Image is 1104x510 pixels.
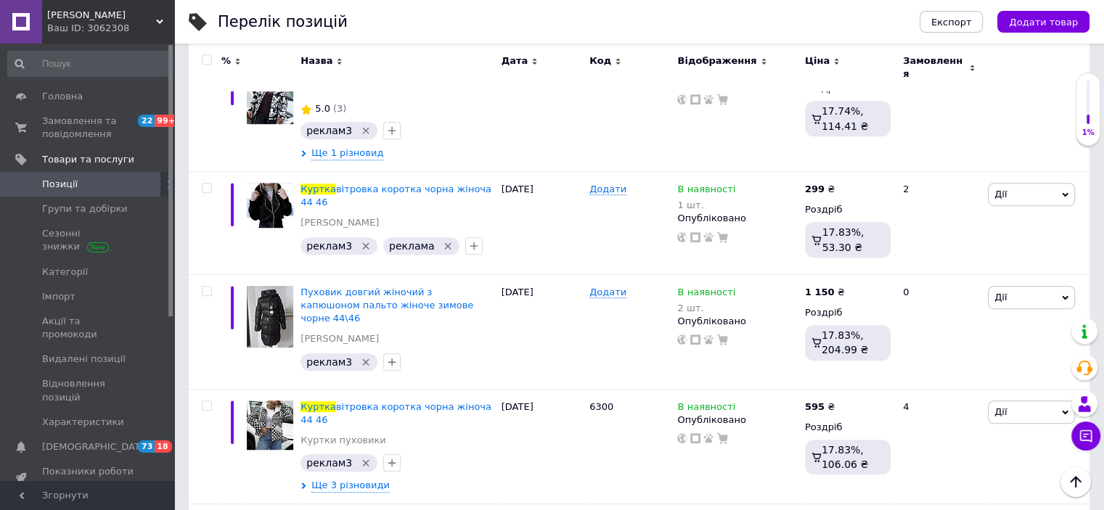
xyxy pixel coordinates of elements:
[498,389,586,504] div: [DATE]
[677,200,735,210] div: 1 шт.
[155,440,171,453] span: 18
[677,414,797,427] div: Опубліковано
[805,286,845,299] div: ₴
[360,457,372,469] svg: Видалити мітку
[306,356,352,368] span: реклам3
[903,54,965,81] span: Замовлення
[589,184,626,195] span: Додати
[677,287,735,302] span: В наявності
[994,292,1007,303] span: Дії
[677,315,797,328] div: Опубліковано
[42,440,150,453] span: [DEMOGRAPHIC_DATA]
[138,440,155,453] span: 73
[42,290,75,303] span: Імпорт
[389,240,435,252] span: реклама
[42,266,88,279] span: Категорії
[677,212,797,225] div: Опубліковано
[42,178,78,191] span: Позиції
[360,125,372,136] svg: Видалити мітку
[994,189,1007,200] span: Дії
[360,240,372,252] svg: Видалити мітку
[247,400,293,450] img: Куртка ветровка короткая черно белая женская 44 46
[805,183,835,196] div: ₴
[805,400,835,414] div: ₴
[247,183,293,228] img: Куртка ветровка короткая черная женская 44 46
[155,115,179,127] span: 99+
[300,184,491,207] a: Курткавітровка коротка чорна жіноча 44 46
[42,353,126,366] span: Видалені позиції
[300,401,336,412] span: Куртка
[498,274,586,389] div: [DATE]
[42,153,134,166] span: Товари та послуги
[805,306,891,319] div: Роздріб
[42,465,134,491] span: Показники роботи компанії
[247,62,293,124] img: Куртка 48 ветровка мужская черно белая
[300,216,379,229] a: [PERSON_NAME]
[502,54,528,67] span: Дата
[1076,128,1100,138] div: 1%
[498,172,586,275] div: [DATE]
[805,184,825,194] b: 299
[822,105,868,131] span: 17.74%, 114.41 ₴
[42,416,124,429] span: Характеристики
[805,54,830,67] span: Ціна
[42,227,134,253] span: Сезонні знижки
[42,315,134,341] span: Акції та промокоди
[311,147,383,160] span: Ще 1 різновид
[47,9,156,22] span: anny mars
[360,356,372,368] svg: Видалити мітку
[42,90,83,103] span: Головна
[677,303,735,313] div: 2 шт.
[677,184,735,199] span: В наявності
[306,125,352,136] span: реклам3
[300,184,491,207] span: вітровка коротка чорна жіноча 44 46
[920,11,984,33] button: Експорт
[994,406,1007,417] span: Дії
[677,401,735,416] span: В наявності
[300,184,336,194] span: Куртка
[894,274,984,389] div: 0
[894,389,984,504] div: 4
[247,286,293,347] img: Пуховик куртка женский 44\46 капюшоном пальто зимнее женское черное
[218,15,348,30] div: Перелік позицій
[300,287,473,324] a: Пуховик довгий жіночий з капюшоном пальто жіноче зимове чорне 44\46
[822,329,868,355] span: 17.83%, 204.99 ₴
[931,17,972,28] span: Експорт
[1060,466,1091,497] button: Наверх
[42,202,128,215] span: Групи та добірки
[300,401,491,425] span: вітровка коротка чорна жіноча 44 46
[138,115,155,127] span: 22
[442,240,454,252] svg: Видалити мітку
[677,54,756,67] span: Відображення
[805,203,891,216] div: Роздріб
[894,172,984,275] div: 2
[589,287,626,298] span: Додати
[300,54,332,67] span: Назва
[42,377,134,403] span: Відновлення позицій
[805,421,891,434] div: Роздріб
[805,401,825,412] b: 595
[315,103,330,114] span: 5.0
[894,50,984,171] div: 9
[1071,421,1100,451] button: Чат з покупцем
[47,22,174,35] div: Ваш ID: 3062308
[300,434,385,447] a: Куртки пуховики
[822,226,864,252] span: 17.83%, 53.30 ₴
[805,287,835,297] b: 1 150
[997,11,1089,33] button: Додати товар
[822,444,868,470] span: 17.83%, 106.06 ₴
[311,479,390,493] span: Ще 3 різновиди
[300,332,379,345] a: [PERSON_NAME]
[589,54,611,67] span: Код
[498,50,586,171] div: [DATE]
[7,51,171,77] input: Пошук
[1009,17,1078,28] span: Додати товар
[42,115,134,141] span: Замовлення та повідомлення
[300,401,491,425] a: Курткавітровка коротка чорна жіноча 44 46
[306,457,352,469] span: реклам3
[589,401,613,412] span: 6300
[221,54,231,67] span: %
[306,240,352,252] span: реклам3
[333,103,346,114] span: (3)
